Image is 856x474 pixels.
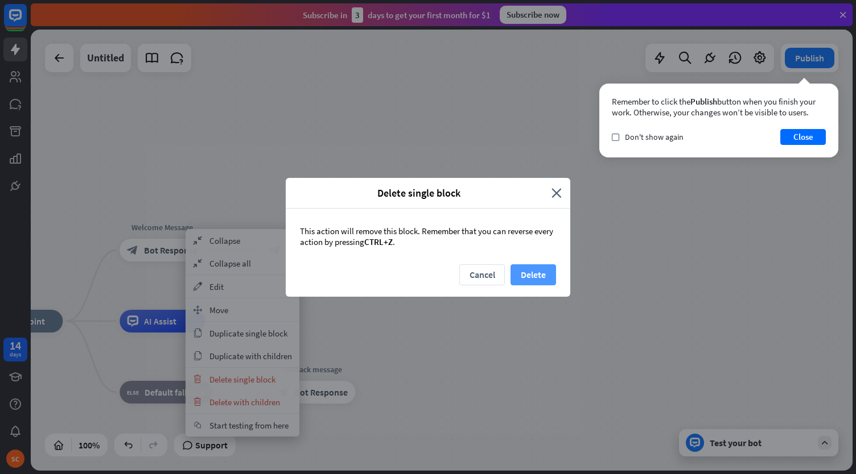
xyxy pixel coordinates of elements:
[364,236,393,247] span: CTRL+Z
[459,264,505,285] button: Cancel
[552,186,562,199] i: close
[612,96,826,118] div: Remember to click the button when you finish your work. Otherwise, your changes won’t be visible ...
[690,96,717,107] span: Publish
[780,129,826,145] button: Close
[625,132,684,142] span: Don't show again
[286,209,570,264] div: This action will remove this block. Remember that you can reverse every action by pressing .
[511,264,556,285] button: Delete
[9,5,43,39] button: Open LiveChat chat widget
[294,186,543,199] span: Delete single block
